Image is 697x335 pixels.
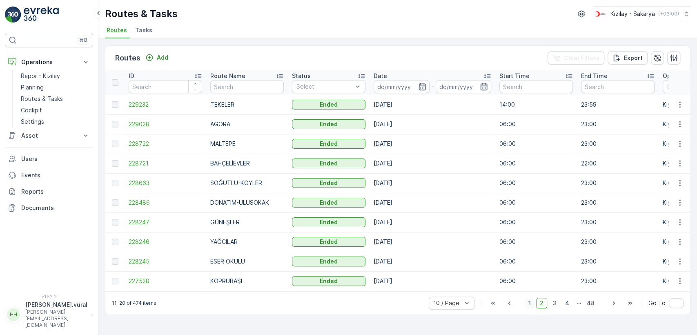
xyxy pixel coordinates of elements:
[210,140,284,148] p: MALTEPE
[7,308,20,321] div: HH
[5,7,21,23] img: logo
[112,219,118,226] div: Toggle Row Selected
[663,72,691,80] p: Operation
[129,277,202,285] a: 227528
[25,309,87,328] p: [PERSON_NAME][EMAIL_ADDRESS][DOMAIN_NAME]
[5,294,93,299] span: v 1.52.2
[21,58,77,66] p: Operations
[21,95,63,103] p: Routes & Tasks
[320,199,338,207] p: Ended
[525,298,534,308] span: 1
[320,179,338,187] p: Ended
[320,140,338,148] p: Ended
[499,100,573,109] p: 14:00
[129,159,202,167] a: 228721
[549,298,560,308] span: 3
[499,120,573,128] p: 06:00
[548,51,604,65] button: Clear Filters
[210,238,284,246] p: YAĞCILAR
[581,72,608,80] p: End Time
[374,72,387,80] p: Date
[18,70,93,82] a: Rapor - Kızılay
[370,271,495,291] td: [DATE]
[561,298,573,308] span: 4
[499,218,573,226] p: 06:00
[292,178,365,188] button: Ended
[112,278,118,284] div: Toggle Row Selected
[658,11,679,17] p: ( +03:00 )
[581,100,655,109] p: 23:59
[18,105,93,116] a: Cockpit
[21,155,90,163] p: Users
[320,120,338,128] p: Ended
[210,179,284,187] p: SÖĞÜTLÜ-KÖYLER
[593,7,690,21] button: Kızılay - Sakarya(+03:00)
[499,199,573,207] p: 06:00
[24,7,59,23] img: logo_light-DOdMpM7g.png
[581,80,655,93] input: Search
[5,167,93,183] a: Events
[583,298,598,308] span: 48
[18,116,93,127] a: Settings
[292,198,365,208] button: Ended
[370,134,495,154] td: [DATE]
[536,298,547,308] span: 2
[292,237,365,247] button: Ended
[292,159,365,168] button: Ended
[112,258,118,265] div: Toggle Row Selected
[112,300,156,306] p: 11-20 of 474 items
[320,277,338,285] p: Ended
[129,218,202,226] a: 228247
[370,232,495,252] td: [DATE]
[320,100,338,109] p: Ended
[5,301,93,328] button: HH[PERSON_NAME].vural[PERSON_NAME][EMAIL_ADDRESS][DOMAIN_NAME]
[129,80,202,93] input: Search
[292,276,365,286] button: Ended
[499,238,573,246] p: 06:00
[374,80,430,93] input: dd/mm/yyyy
[79,37,87,43] p: ⌘B
[129,257,202,266] span: 228245
[5,200,93,216] a: Documents
[112,121,118,127] div: Toggle Row Selected
[105,7,178,20] p: Routes & Tasks
[581,120,655,128] p: 23:00
[648,299,666,307] span: Go To
[129,100,202,109] a: 229232
[581,238,655,246] p: 23:00
[5,183,93,200] a: Reports
[581,277,655,285] p: 23:00
[112,239,118,245] div: Toggle Row Selected
[129,140,202,148] a: 228722
[610,10,655,18] p: Kızılay - Sakarya
[499,159,573,167] p: 06:00
[129,238,202,246] a: 228246
[25,301,87,309] p: [PERSON_NAME].vural
[112,101,118,108] div: Toggle Row Selected
[581,199,655,207] p: 23:00
[210,100,284,109] p: TEKELER
[370,173,495,193] td: [DATE]
[129,199,202,207] a: 228486
[129,120,202,128] a: 229028
[210,257,284,266] p: ESER OKULU
[112,180,118,186] div: Toggle Row Selected
[21,188,90,196] p: Reports
[581,179,655,187] p: 23:00
[581,140,655,148] p: 23:00
[210,120,284,128] p: AGORA
[210,199,284,207] p: DONATIM-ULUSOKAK
[129,179,202,187] a: 228663
[320,238,338,246] p: Ended
[499,72,530,80] p: Start Time
[210,159,284,167] p: BAHÇELİEVLER
[436,80,492,93] input: dd/mm/yyyy
[370,212,495,232] td: [DATE]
